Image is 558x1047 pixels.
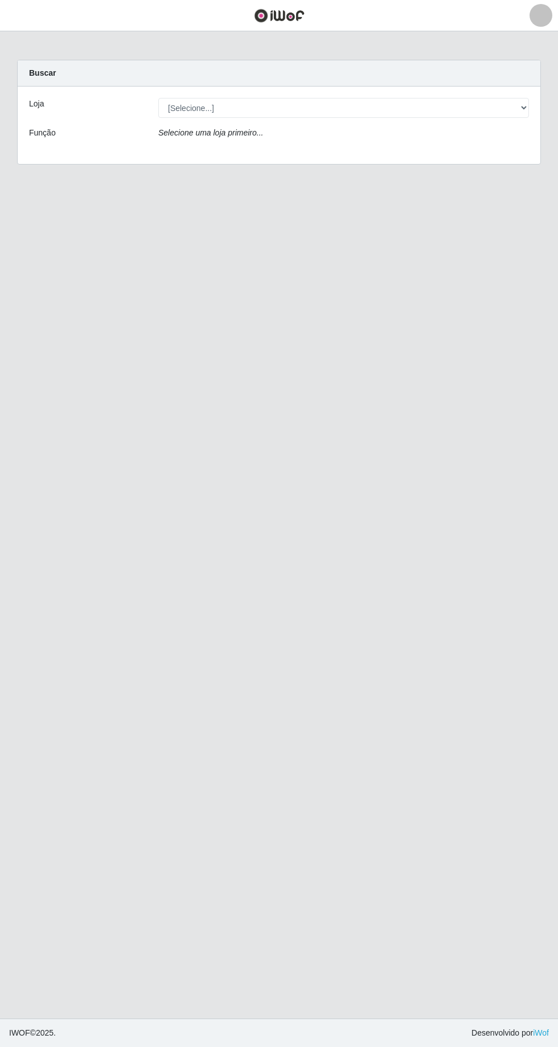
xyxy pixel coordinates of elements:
img: CoreUI Logo [254,9,305,23]
label: Loja [29,98,44,110]
span: IWOF [9,1028,30,1037]
a: iWof [533,1028,549,1037]
label: Função [29,127,56,139]
i: Selecione uma loja primeiro... [158,128,263,137]
span: Desenvolvido por [471,1027,549,1039]
span: © 2025 . [9,1027,56,1039]
strong: Buscar [29,68,56,77]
